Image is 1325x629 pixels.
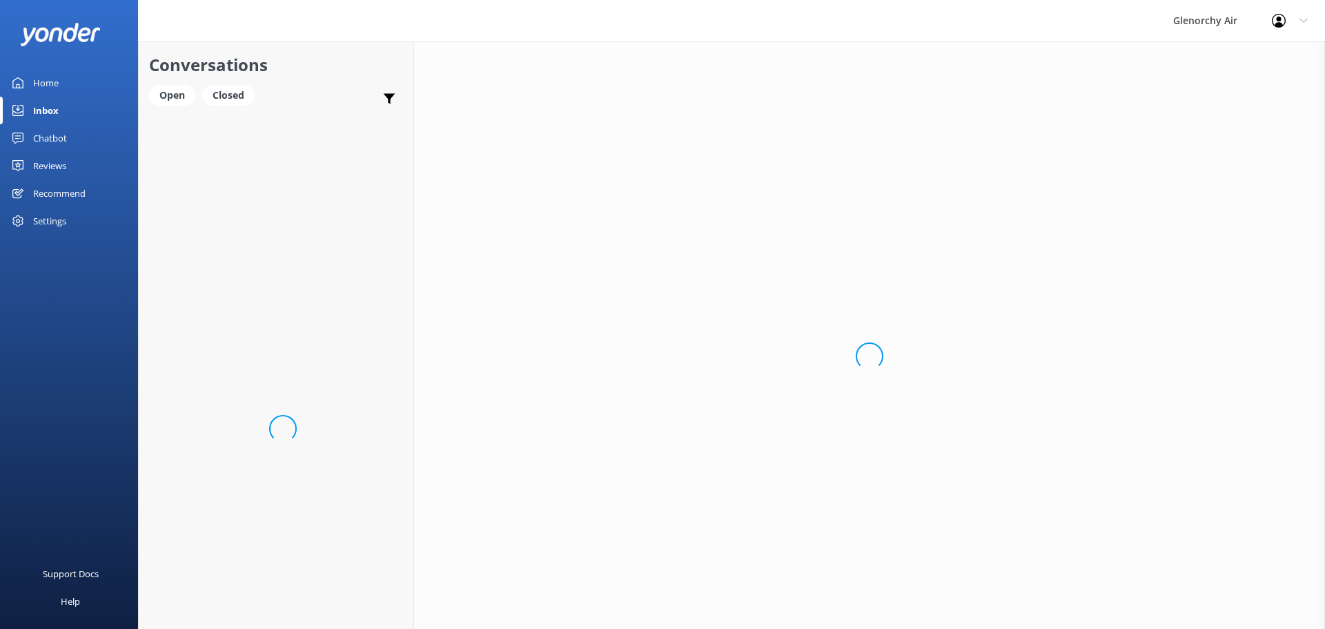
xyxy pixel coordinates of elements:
div: Recommend [33,180,86,207]
h2: Conversations [149,52,403,78]
div: Open [149,85,195,106]
img: yonder-white-logo.png [21,23,100,46]
a: Open [149,87,202,102]
div: Settings [33,207,66,235]
div: Support Docs [43,560,99,588]
a: Closed [202,87,262,102]
div: Inbox [33,97,59,124]
div: Reviews [33,152,66,180]
div: Help [61,588,80,615]
div: Closed [202,85,255,106]
div: Home [33,69,59,97]
div: Chatbot [33,124,67,152]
